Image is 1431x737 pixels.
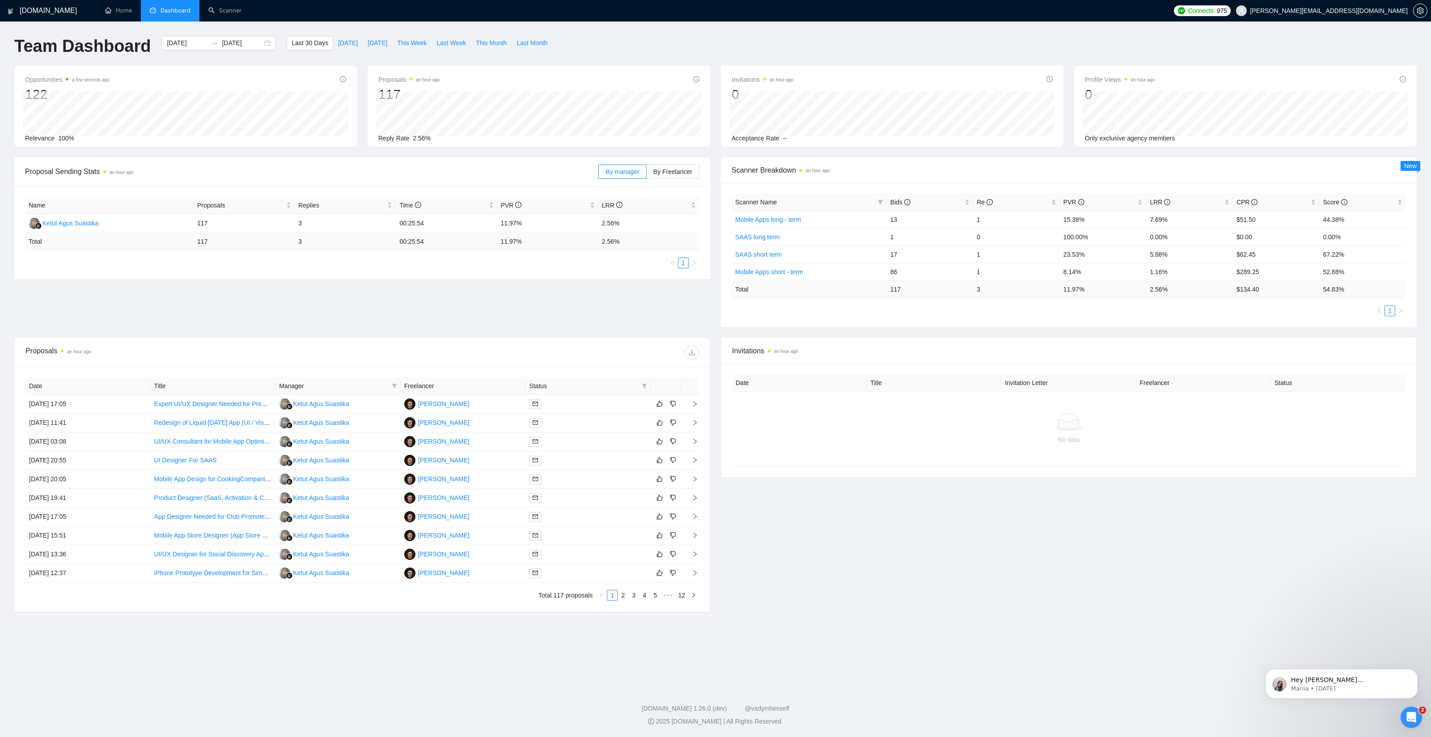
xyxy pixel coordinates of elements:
td: 67.22% [1319,246,1406,263]
a: homeHome [105,7,132,14]
a: 12 [675,590,688,600]
img: gigradar-bm.png [286,516,292,522]
a: HJ[PERSON_NAME] [404,531,470,538]
button: like [654,474,665,484]
div: [PERSON_NAME] [418,530,470,540]
td: 17 [887,246,974,263]
td: 13 [887,211,974,228]
div: Ketut Agus Suastika [293,568,349,578]
span: filter [642,383,647,389]
span: Invitations [732,74,793,85]
img: HJ [404,530,415,541]
td: $0.00 [1233,228,1320,246]
a: 5 [650,590,660,600]
div: [PERSON_NAME] [418,418,470,428]
input: Start date [167,38,207,48]
button: dislike [668,436,678,447]
img: gigradar-bm.png [286,497,292,504]
img: gigradar-bm.png [286,535,292,541]
a: HJ[PERSON_NAME] [404,513,470,520]
img: gigradar-bm.png [286,403,292,410]
span: info-circle [515,202,521,208]
button: [DATE] [363,36,392,50]
a: 2 [618,590,628,600]
div: [PERSON_NAME] [418,493,470,503]
a: Mobile Apps short - term [735,268,803,275]
span: [DATE] [368,38,387,48]
a: HJ[PERSON_NAME] [404,569,470,576]
a: Redesign of Liquid [DATE] App (UI / Visual Refresh [154,419,296,426]
span: Connects: [1188,6,1215,16]
img: KA [279,568,290,579]
div: Ketut Agus Suastika [293,418,349,428]
button: dislike [668,549,678,559]
span: By Freelancer [653,168,692,175]
div: [PERSON_NAME] [418,474,470,484]
span: filter [390,379,399,393]
a: KAKetut Agus Suastika [279,494,349,501]
button: Last Month [512,36,552,50]
span: like [656,494,663,501]
td: 100.00% [1060,228,1147,246]
button: left [667,258,678,268]
a: @vadymhimself [745,705,789,712]
button: like [654,511,665,522]
td: 3 [295,214,396,233]
td: $51.50 [1233,211,1320,228]
td: 2.56% [598,214,699,233]
td: 1 [973,211,1060,228]
span: filter [876,195,885,209]
span: mail [533,420,538,425]
span: This Month [476,38,507,48]
span: dislike [670,532,676,539]
span: right [1398,308,1403,313]
img: gigradar-bm.png [286,422,292,428]
span: Relevance [25,135,55,142]
button: like [654,530,665,541]
span: info-circle [340,76,346,82]
span: dashboard [150,7,156,13]
img: KA [29,218,40,229]
span: Only exclusive agency members [1085,135,1175,142]
li: 1 [678,258,689,268]
span: [DATE] [338,38,358,48]
a: UI Designer For SAAS [154,457,217,464]
time: an hour ago [770,77,793,82]
time: an hour ago [1131,77,1155,82]
span: PVR [501,202,522,209]
span: info-circle [1251,199,1257,205]
img: gigradar-bm.png [286,460,292,466]
span: Proposal Sending Stats [25,166,598,177]
span: Acceptance Rate [732,135,779,142]
span: info-circle [986,199,993,205]
span: Last 30 Days [292,38,328,48]
a: HJ[PERSON_NAME] [404,400,470,407]
td: 00:25:54 [396,214,497,233]
span: filter [392,383,397,389]
span: info-circle [693,76,699,82]
img: KA [279,511,290,522]
button: right [689,258,699,268]
img: KA [279,530,290,541]
div: Ketut Agus Suastika [293,549,349,559]
button: This Month [471,36,512,50]
span: Profile Views [1085,74,1155,85]
span: 2 [1419,707,1426,714]
a: Mobile Apps long - term [735,216,801,223]
button: download [685,345,699,360]
span: dislike [670,400,676,407]
button: This Week [392,36,432,50]
span: PVR [1063,199,1084,206]
span: filter [640,379,649,393]
img: gigradar-bm.png [286,441,292,447]
span: left [1376,308,1382,313]
div: [PERSON_NAME] [418,455,470,465]
span: This Week [397,38,427,48]
span: left [670,260,675,266]
img: HJ [404,511,415,522]
time: an hour ago [806,168,830,173]
img: HJ [404,417,415,428]
a: Mobile App Store Designer (App Store Screenshots + PPO Test) [154,532,333,539]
